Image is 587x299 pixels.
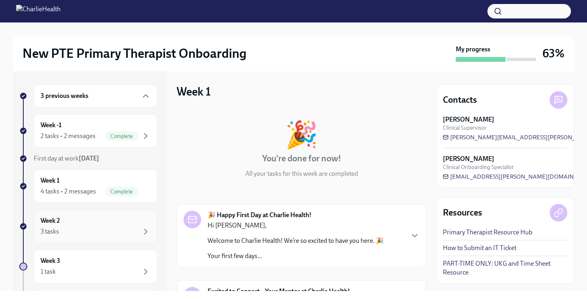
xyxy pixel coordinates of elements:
[443,259,567,277] a: PART-TIME ONLY: UKG and Time Sheet Resource
[19,114,157,148] a: Week -12 tasks • 2 messagesComplete
[208,252,384,260] p: Your first few days...
[41,176,59,185] h6: Week 1
[208,221,384,230] p: Hi [PERSON_NAME],
[41,121,61,130] h6: Week -1
[79,155,99,162] strong: [DATE]
[262,153,341,165] h4: You're done for now!
[19,169,157,203] a: Week 14 tasks • 2 messagesComplete
[41,132,96,140] div: 2 tasks • 2 messages
[41,92,88,100] h6: 3 previous weeks
[41,216,60,225] h6: Week 2
[443,94,477,106] h4: Contacts
[443,244,516,252] a: How to Submit an IT Ticket
[19,154,157,163] a: First day at work[DATE]
[542,46,565,61] h3: 63%
[177,84,211,99] h3: Week 1
[19,250,157,283] a: Week 31 task
[106,133,138,139] span: Complete
[19,210,157,243] a: Week 23 tasks
[41,227,59,236] div: 3 tasks
[34,84,157,108] div: 3 previous weeks
[443,163,514,171] span: Clinical Onboarding Specialist
[41,267,56,276] div: 1 task
[456,45,490,54] strong: My progress
[443,207,482,219] h4: Resources
[41,187,96,196] div: 4 tasks • 2 messages
[245,169,358,178] p: All your tasks for this week are completed
[208,211,312,220] strong: 🎉 Happy First Day at Charlie Health!
[443,124,487,132] span: Clinical Supervisor
[16,5,61,18] img: CharlieHealth
[285,121,318,148] div: 🎉
[208,287,350,296] strong: Excited to Connect – Your Mentor at Charlie Health!
[106,189,138,195] span: Complete
[443,115,494,124] strong: [PERSON_NAME]
[41,256,60,265] h6: Week 3
[22,45,247,61] h2: New PTE Primary Therapist Onboarding
[443,155,494,163] strong: [PERSON_NAME]
[34,155,99,162] span: First day at work
[208,236,384,245] p: Welcome to Charlie Health! We’re so excited to have you here. 🎉
[443,228,532,237] a: Primary Therapist Resource Hub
